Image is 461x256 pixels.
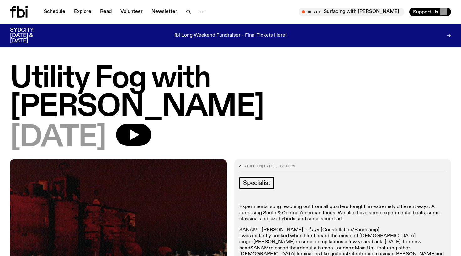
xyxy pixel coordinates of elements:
a: Volunteer [117,8,146,16]
a: Explore [70,8,95,16]
p: fbi Long Weekend Fundraiser - Final Tickets Here! [174,33,287,39]
a: Mais Um [355,246,374,251]
a: Constellation [322,227,352,232]
a: Bandcamp [354,227,378,232]
a: Read [96,8,115,16]
span: , 12:00pm [275,164,295,169]
p: Experimental song reaching out from all quarters tonight, in extremely different ways. A surprisi... [239,204,446,222]
a: Specialist [239,177,274,189]
a: SANAM [250,246,269,251]
a: [PERSON_NAME] [253,239,294,244]
a: debut album [300,246,327,251]
span: [DATE] [10,124,106,152]
h1: Utility Fog with [PERSON_NAME] [10,65,451,121]
a: SANAM [239,227,258,232]
button: Support Us [409,8,451,16]
a: Schedule [40,8,69,16]
span: Aired on [244,164,262,169]
h3: SYDCITY: [DATE] & [DATE] [10,28,50,44]
button: On AirSurfacing with [PERSON_NAME] [299,8,404,16]
span: Support Us [413,9,438,15]
span: Specialist [243,180,270,186]
a: Newsletter [148,8,181,16]
span: [DATE] [262,164,275,169]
